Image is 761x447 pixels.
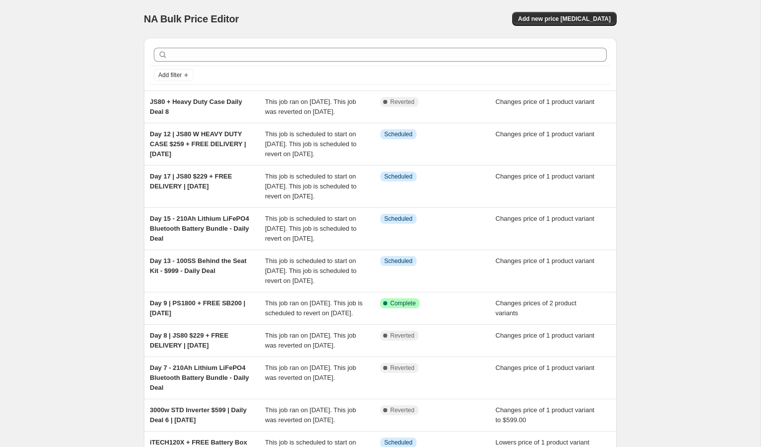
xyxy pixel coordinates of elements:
span: This job is scheduled to start on [DATE]. This job is scheduled to revert on [DATE]. [265,257,357,284]
span: Day 9 | PS1800 + FREE SB200 | [DATE] [150,299,245,317]
span: This job is scheduled to start on [DATE]. This job is scheduled to revert on [DATE]. [265,215,357,242]
span: Reverted [390,406,415,414]
span: Changes prices of 2 product variants [496,299,577,317]
span: This job ran on [DATE]. This job is scheduled to revert on [DATE]. [265,299,363,317]
span: Complete [390,299,416,307]
span: Changes price of 1 product variant to $599.00 [496,406,595,424]
span: Changes price of 1 product variant [496,257,595,265]
span: This job is scheduled to start on [DATE]. This job is scheduled to revert on [DATE]. [265,130,357,158]
span: This job ran on [DATE]. This job was reverted on [DATE]. [265,98,356,115]
span: Add filter [158,71,182,79]
span: This job ran on [DATE]. This job was reverted on [DATE]. [265,364,356,381]
span: Changes price of 1 product variant [496,364,595,371]
span: Day 7 - 210Ah Lithium LiFePO4 Bluetooth Battery Bundle - Daily Deal [150,364,249,391]
span: This job ran on [DATE]. This job was reverted on [DATE]. [265,406,356,424]
span: Scheduled [384,439,413,447]
span: Day 8 | JS80 $229 + FREE DELIVERY | [DATE] [150,332,228,349]
span: JS80 + Heavy Duty Case Daily Deal 8 [150,98,242,115]
span: Day 15 - 210Ah Lithium LiFePO4 Bluetooth Battery Bundle - Daily Deal [150,215,249,242]
span: Reverted [390,364,415,372]
span: Scheduled [384,257,413,265]
span: Day 12 | JS80 W HEAVY DUTY CASE $259 + FREE DELIVERY | [DATE] [150,130,246,158]
span: Day 13 - 100SS Behind the Seat Kit - $999 - Daily Deal [150,257,246,274]
span: Changes price of 1 product variant [496,130,595,138]
span: Changes price of 1 product variant [496,173,595,180]
span: Scheduled [384,130,413,138]
span: Reverted [390,98,415,106]
span: Reverted [390,332,415,340]
span: Changes price of 1 product variant [496,98,595,105]
span: NA Bulk Price Editor [144,13,239,24]
span: Scheduled [384,173,413,180]
span: This job ran on [DATE]. This job was reverted on [DATE]. [265,332,356,349]
button: Add filter [154,69,194,81]
span: 3000w STD Inverter $599 | Daily Deal 6 | [DATE] [150,406,246,424]
button: Add new price [MEDICAL_DATA] [512,12,617,26]
span: Day 17 | JS80 $229 + FREE DELIVERY | [DATE] [150,173,232,190]
span: Add new price [MEDICAL_DATA] [518,15,611,23]
span: Changes price of 1 product variant [496,215,595,222]
span: This job is scheduled to start on [DATE]. This job is scheduled to revert on [DATE]. [265,173,357,200]
span: Scheduled [384,215,413,223]
span: Changes price of 1 product variant [496,332,595,339]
